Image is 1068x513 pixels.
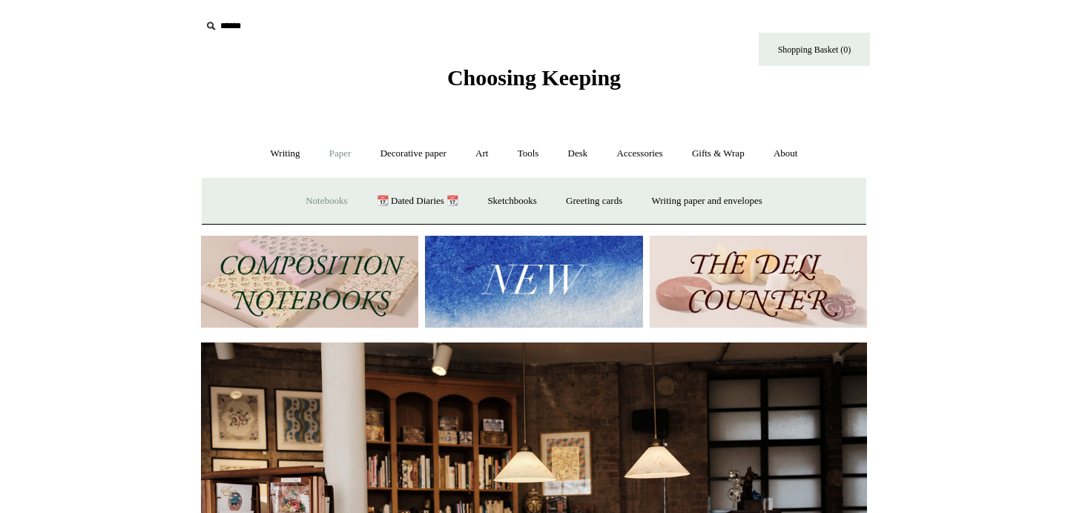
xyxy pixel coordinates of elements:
img: 202302 Composition ledgers.jpg__PID:69722ee6-fa44-49dd-a067-31375e5d54ec [201,236,418,328]
img: New.jpg__PID:f73bdf93-380a-4a35-bcfe-7823039498e1 [425,236,642,328]
a: Notebooks [292,182,360,221]
a: Decorative paper [367,134,460,173]
a: Paper [316,134,365,173]
a: Desk [555,134,601,173]
a: Art [462,134,501,173]
a: Sketchbooks [474,182,550,221]
span: Choosing Keeping [447,65,621,90]
a: Choosing Keeping [447,77,621,87]
a: Writing paper and envelopes [639,182,776,221]
img: The Deli Counter [650,236,867,328]
a: Gifts & Wrap [679,134,758,173]
a: Shopping Basket (0) [759,33,870,66]
a: Greeting cards [553,182,636,221]
a: Tools [504,134,553,173]
a: Writing [257,134,314,173]
a: Accessories [604,134,676,173]
a: 📆 Dated Diaries 📆 [363,182,472,221]
a: About [760,134,811,173]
